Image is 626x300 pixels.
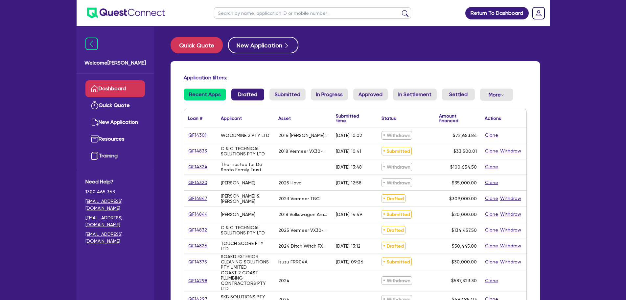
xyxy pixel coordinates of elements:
a: Return To Dashboard [465,7,529,19]
div: [DATE] 13:12 [336,243,360,249]
span: Need Help? [85,178,145,186]
a: Settled [442,89,475,100]
button: Clone [485,195,498,202]
a: QF14832 [188,226,207,234]
div: WOODMINE 2 PTY LTD [221,133,269,138]
button: Withdraw [500,210,522,218]
span: $50,445.00 [452,243,477,249]
div: [DATE] 10:02 [336,133,362,138]
span: $33,500.01 [453,149,477,154]
button: Withdraw [500,258,522,266]
div: 2018 Volkswagen Amarok [278,212,328,217]
h4: Application filters: [184,74,527,81]
a: Drafted [231,89,264,100]
div: [PERSON_NAME] & [PERSON_NAME] [221,193,270,204]
span: 1300 465 363 [85,188,145,195]
span: $134,457.50 [452,228,477,233]
span: Drafted [382,226,406,234]
div: COAST 2 COAST PLUMBING CONTRACTORS PTY LTD [221,270,270,291]
a: Approved [353,89,388,100]
div: [DATE] 14:49 [336,212,362,217]
div: 2016 [PERSON_NAME] ST2 18 Pallet Full Mezz [278,133,328,138]
div: TOUCH SCORE PTY LTD [221,241,270,251]
a: QF14301 [188,131,207,139]
div: [PERSON_NAME] [221,212,255,217]
span: Withdrawn [382,276,412,285]
span: Drafted [382,242,406,250]
button: Clone [485,277,498,285]
span: $20,000.00 [452,212,477,217]
div: 2018 Vermeer VX30-250 [278,149,328,154]
div: SOAKD EXTERIOR CLEANING SOLUTIONS PTY LIMITED [221,254,270,270]
a: New Application [228,37,298,53]
a: QF14324 [188,163,208,171]
a: QF14844 [188,210,208,218]
div: Asset [278,116,291,121]
span: Withdrawn [382,178,412,187]
button: Clone [485,179,498,186]
div: Loan # [188,116,202,121]
button: Clone [485,131,498,139]
a: In Settlement [393,89,437,100]
a: QF14298 [188,277,208,285]
a: In Progress [311,89,348,100]
button: Clone [485,163,498,171]
button: Clone [485,258,498,266]
span: $309,000.00 [449,196,477,201]
a: [EMAIL_ADDRESS][DOMAIN_NAME] [85,214,145,228]
span: Submitted [382,210,412,219]
div: Applicant [221,116,242,121]
button: Quick Quote [171,37,223,53]
div: Status [382,116,396,121]
span: $100,654.50 [450,164,477,170]
div: 2025 Vermeer VX30-250 [278,228,328,233]
button: Withdraw [500,195,522,202]
img: icon-menu-close [85,38,98,50]
a: [EMAIL_ADDRESS][DOMAIN_NAME] [85,198,145,212]
span: $72,653.84 [453,133,477,138]
div: [DATE] 09:26 [336,259,363,264]
div: C & C TECHNICAL SOLUTIONS PTY LTD [221,146,270,156]
button: Withdraw [500,147,522,155]
a: Submitted [269,89,306,100]
a: Quick Quote [171,37,228,53]
div: The Trustee for De Santo Family Trust [221,162,270,172]
span: $30,000.00 [452,259,477,264]
a: Recent Apps [184,89,226,100]
button: Clone [485,242,498,250]
img: training [91,152,99,160]
button: Withdraw [500,226,522,234]
img: quick-quote [91,101,99,109]
span: $35,000.00 [452,180,477,185]
div: [DATE] 12:58 [336,180,361,185]
span: $587,323.30 [451,278,477,283]
button: Withdraw [500,242,522,250]
div: Isuzu FRR04A [278,259,308,264]
img: quest-connect-logo-blue [87,8,165,18]
span: Submitted [382,147,412,155]
a: QF14320 [188,179,208,186]
a: Dashboard [85,80,145,97]
div: [PERSON_NAME] [221,180,255,185]
a: QF14833 [188,147,207,155]
span: Withdrawn [382,163,412,171]
a: [EMAIL_ADDRESS][DOMAIN_NAME] [85,231,145,245]
div: 2023 Vermeer TBC [278,196,320,201]
div: 2024 [278,278,290,283]
img: resources [91,135,99,143]
a: Training [85,148,145,164]
span: Drafted [382,194,406,203]
button: Dropdown toggle [480,89,513,101]
div: Submitted time [336,114,368,123]
input: Search by name, application ID or mobile number... [214,7,411,19]
span: Submitted [382,258,412,266]
div: [DATE] 10:41 [336,149,361,154]
a: QF14375 [188,258,207,266]
button: Clone [485,147,498,155]
div: Amount financed [439,114,477,123]
div: 2024 Ditch Witch FX20 [278,243,328,249]
a: Resources [85,131,145,148]
div: 2025 Haval [278,180,303,185]
div: Actions [485,116,501,121]
a: Quick Quote [85,97,145,114]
